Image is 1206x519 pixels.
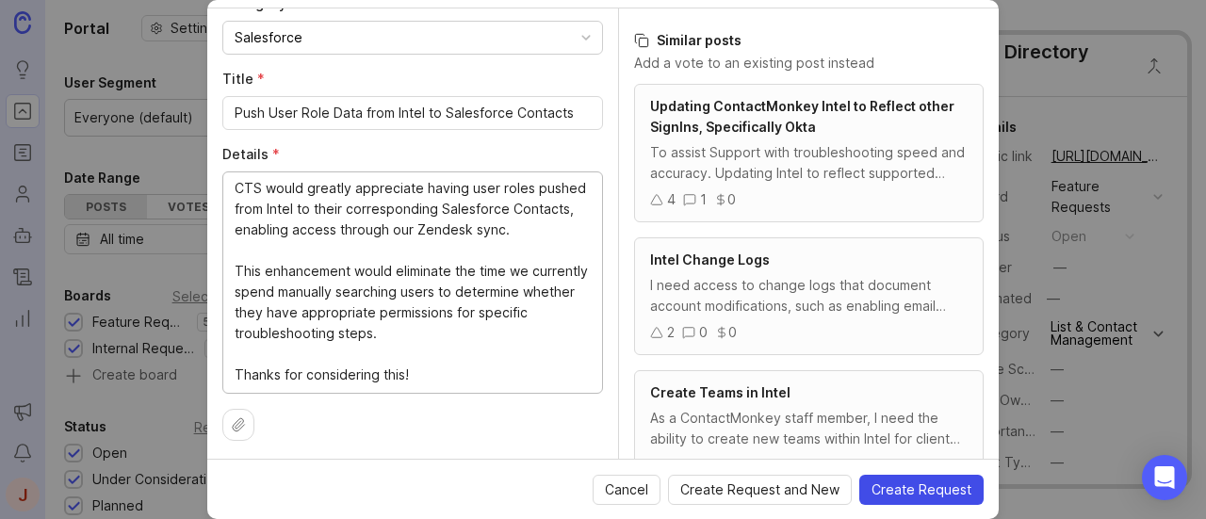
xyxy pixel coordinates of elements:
input: Short, descriptive title [235,103,591,123]
div: As a ContactMonkey staff member, I need the ability to create new teams within Intel for client o... [650,408,968,449]
div: I need access to change logs that document account modifications, such as enabling email throttli... [650,275,968,316]
span: Create Request and New [680,480,839,499]
div: 0 [728,322,737,343]
p: Add a vote to an existing post instead [634,54,984,73]
h3: Similar posts [634,31,984,50]
span: Details (required) [222,146,280,162]
div: 7 [667,455,676,476]
div: 0 [727,455,736,476]
div: Open Intercom Messenger [1142,455,1187,500]
a: Updating ContactMonkey Intel to Reflect other SignIns, Specifically OktaTo assist Support with tr... [634,84,984,222]
button: Create Request [859,475,984,505]
span: Intel Change Logs [650,251,770,268]
div: 1 [700,455,707,476]
a: Create Teams in IntelAs a ContactMonkey staff member, I need the ability to create new teams with... [634,370,984,488]
div: To assist Support with troubleshooting speed and accuracy. Updating Intel to reflect supported mo... [650,142,968,184]
span: Updating ContactMonkey Intel to Reflect other SignIns, Specifically Okta [650,98,954,135]
div: 0 [727,189,736,210]
div: 0 [699,322,708,343]
span: Create Teams in Intel [650,384,790,400]
button: Create Request and New [668,475,852,505]
button: Cancel [593,475,660,505]
a: Intel Change LogsI need access to change logs that document account modifications, such as enabli... [634,237,984,355]
textarea: CTS would greatly appreciate having user roles pushed from Intel to their corresponding Salesforc... [235,178,591,385]
div: Salesforce [235,27,302,48]
span: Cancel [605,480,648,499]
span: Create Request [872,480,971,499]
div: 1 [700,189,707,210]
span: Title (required) [222,71,265,87]
div: 4 [667,189,676,210]
div: 2 [667,322,675,343]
